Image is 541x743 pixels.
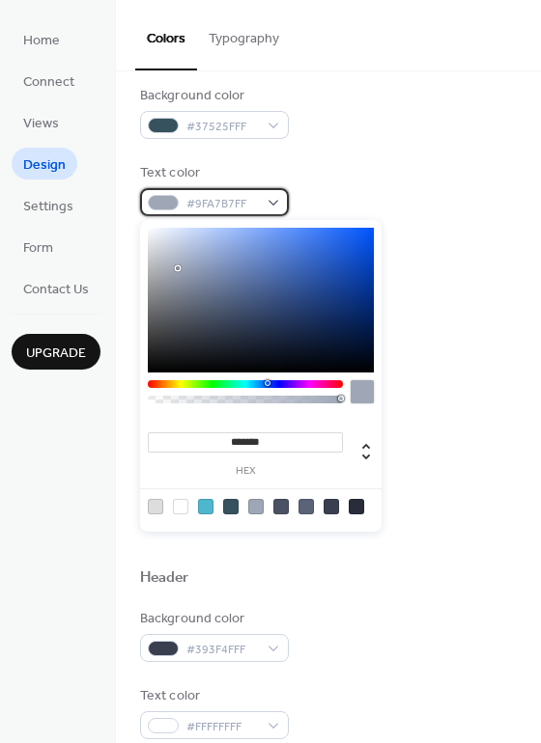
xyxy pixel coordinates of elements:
span: Settings [23,197,73,217]
div: rgb(221, 221, 221) [148,499,163,514]
a: Form [12,231,65,262]
span: Home [23,31,60,51]
div: Header [140,568,189,589]
span: #9FA7B7FF [186,194,258,214]
div: Background color [140,609,285,629]
a: Settings [12,189,85,221]
div: Background color [140,86,285,106]
span: Contact Us [23,280,89,300]
div: rgb(73, 81, 99) [273,499,289,514]
a: Design [12,148,77,179]
span: Form [23,238,53,259]
span: Upgrade [26,344,86,364]
span: Connect [23,72,74,93]
a: Home [12,23,71,55]
div: rgb(78, 183, 205) [198,499,214,514]
span: #393F4FFF [186,640,258,660]
div: Text color [140,686,285,706]
span: Views [23,114,59,134]
div: rgb(55, 82, 95) [223,499,239,514]
span: #FFFFFFFF [186,717,258,737]
a: Contact Us [12,272,100,304]
a: Connect [12,65,86,96]
div: rgb(90, 99, 120) [299,499,314,514]
span: Design [23,155,66,176]
div: rgb(57, 63, 79) [324,499,339,514]
span: #37525FFF [186,117,258,137]
div: Text color [140,163,285,183]
div: rgb(159, 167, 183) [248,499,264,514]
button: Upgrade [12,334,100,370]
div: rgb(41, 45, 57) [349,499,364,514]
div: rgb(255, 255, 255) [173,499,188,514]
label: hex [148,466,343,477]
a: Views [12,106,71,138]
